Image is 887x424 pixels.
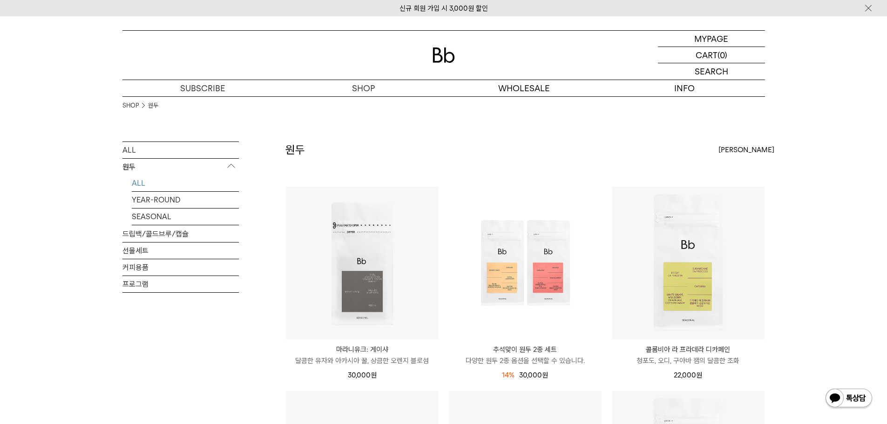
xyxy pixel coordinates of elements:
[696,47,718,63] p: CART
[519,371,548,379] span: 30,000
[449,187,602,339] img: 추석맞이 원두 2종 세트
[122,80,283,96] a: SUBSCRIBE
[674,371,702,379] span: 22,000
[122,142,239,158] a: ALL
[399,4,488,13] a: 신규 회원 가입 시 3,000원 할인
[658,31,765,47] a: MYPAGE
[122,242,239,259] a: 선물세트
[612,344,765,355] p: 콜롬비아 라 프라데라 디카페인
[694,31,728,47] p: MYPAGE
[542,371,548,379] span: 원
[696,371,702,379] span: 원
[433,47,455,63] img: 로고
[449,344,602,366] a: 추석맞이 원두 2종 세트 다양한 원두 2종 옵션을 선택할 수 있습니다.
[658,47,765,63] a: CART (0)
[502,370,515,381] div: 14%
[122,159,239,175] p: 원두
[604,80,765,96] p: INFO
[122,101,139,110] a: SHOP
[371,371,377,379] span: 원
[122,226,239,242] a: 드립백/콜드브루/캡슐
[132,209,239,225] a: SEASONAL
[148,101,158,110] a: 원두
[449,355,602,366] p: 다양한 원두 2종 옵션을 선택할 수 있습니다.
[444,80,604,96] p: WHOLESALE
[718,144,774,155] span: [PERSON_NAME]
[283,80,444,96] a: SHOP
[286,344,439,366] a: 마라니유크: 게이샤 달콤한 유자와 아카시아 꿀, 상큼한 오렌지 블로섬
[449,344,602,355] p: 추석맞이 원두 2종 세트
[612,344,765,366] a: 콜롬비아 라 프라데라 디카페인 청포도, 오디, 구아바 잼의 달콤한 조화
[122,276,239,292] a: 프로그램
[286,187,439,339] img: 마라니유크: 게이샤
[695,63,728,80] p: SEARCH
[348,371,377,379] span: 30,000
[132,192,239,208] a: YEAR-ROUND
[612,355,765,366] p: 청포도, 오디, 구아바 잼의 달콤한 조화
[286,344,439,355] p: 마라니유크: 게이샤
[718,47,727,63] p: (0)
[286,355,439,366] p: 달콤한 유자와 아카시아 꿀, 상큼한 오렌지 블로섬
[612,187,765,339] img: 콜롬비아 라 프라데라 디카페인
[122,259,239,276] a: 커피용품
[132,175,239,191] a: ALL
[285,142,305,158] h2: 원두
[825,388,873,410] img: 카카오톡 채널 1:1 채팅 버튼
